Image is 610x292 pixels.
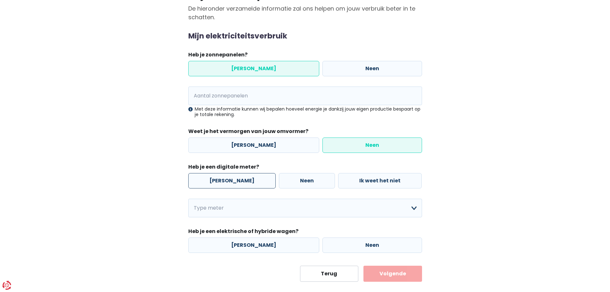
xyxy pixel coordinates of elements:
legend: Heb je een elektrische of hybride wagen? [188,228,422,238]
label: [PERSON_NAME] [188,173,276,188]
legend: Heb je een digitale meter? [188,163,422,173]
legend: Weet je het vermorgen van jouw omvormer? [188,128,422,138]
button: Terug [300,266,359,282]
label: [PERSON_NAME] [188,138,319,153]
label: Neen [322,61,422,76]
label: Neen [322,238,422,253]
label: [PERSON_NAME] [188,61,319,76]
p: De hieronder verzamelde informatie zal ons helpen om jouw verbruik beter in te schatten. [188,4,422,21]
label: Ik weet het niet [338,173,422,188]
button: Volgende [363,266,422,282]
label: Neen [322,138,422,153]
label: [PERSON_NAME] [188,238,319,253]
div: Met deze informatie kunnen wij bepalen hoeveel energie je dankzij jouw eigen productie bespaart o... [188,106,422,117]
label: Neen [279,173,335,188]
legend: Heb je zonnepanelen? [188,51,422,61]
h2: Mijn elektriciteitsverbruik [188,32,422,41]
